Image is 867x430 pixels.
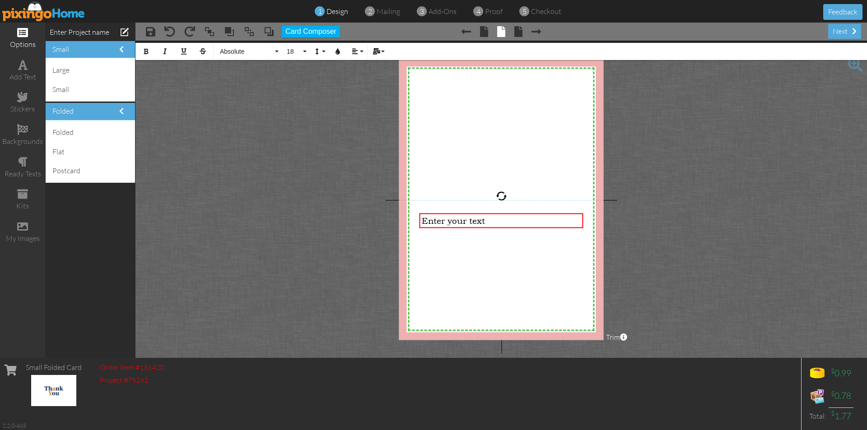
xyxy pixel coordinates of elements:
[476,6,480,17] span: 4
[2,1,85,21] img: pixingo logo
[422,216,485,226] span: Enter your text
[286,48,301,55] span: 18
[48,123,133,142] div: folded
[52,45,69,54] a: small
[282,43,308,60] button: 18
[829,407,853,425] td: 1.77
[137,43,154,60] button: Bold (Ctrl+B)
[326,7,348,16] span: design
[329,43,346,60] button: Colors
[808,387,826,405] img: expense-icon.png
[522,6,527,17] span: 5
[156,43,173,60] button: Italic (Ctrl+I)
[377,7,400,16] span: mailing
[368,6,372,17] span: 2
[26,362,82,373] div: Small Folded Card
[369,43,387,60] button: Mail Merge
[31,375,76,406] img: 136420-1-1759603489252-5c9317e82d76c1a5-qa.jpg
[318,6,322,17] span: 1
[485,7,503,16] span: proof
[429,7,457,16] span: add-ons
[52,106,74,116] a: folded
[831,389,834,397] sup: $
[823,4,862,20] button: Feedback
[831,367,834,375] sup: $
[806,407,829,425] td: Total:
[828,24,861,39] div: next
[219,48,273,55] span: Absolute
[100,362,164,373] div: Order item #136420
[48,60,133,80] div: large
[215,43,280,60] button: Absolute
[282,26,340,37] button: Card Composer
[175,43,192,60] button: Underline (Ctrl+U)
[829,362,853,385] td: 0.99
[531,7,561,16] span: checkout
[420,6,424,17] span: 3
[48,161,133,180] div: postcard
[194,43,211,60] button: Strikethrough (Ctrl+S)
[50,27,131,37] div: Enter Project name
[48,80,133,99] div: small
[606,332,627,342] span: Trim
[831,409,834,417] sup: $
[100,375,164,385] div: Project #75291
[48,142,133,162] div: flat
[808,365,826,383] img: points-icon.png
[2,421,26,430] div: 2.2.0-463
[829,385,853,407] td: 0.78
[348,43,365,60] button: Align
[310,43,327,60] button: Line Height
